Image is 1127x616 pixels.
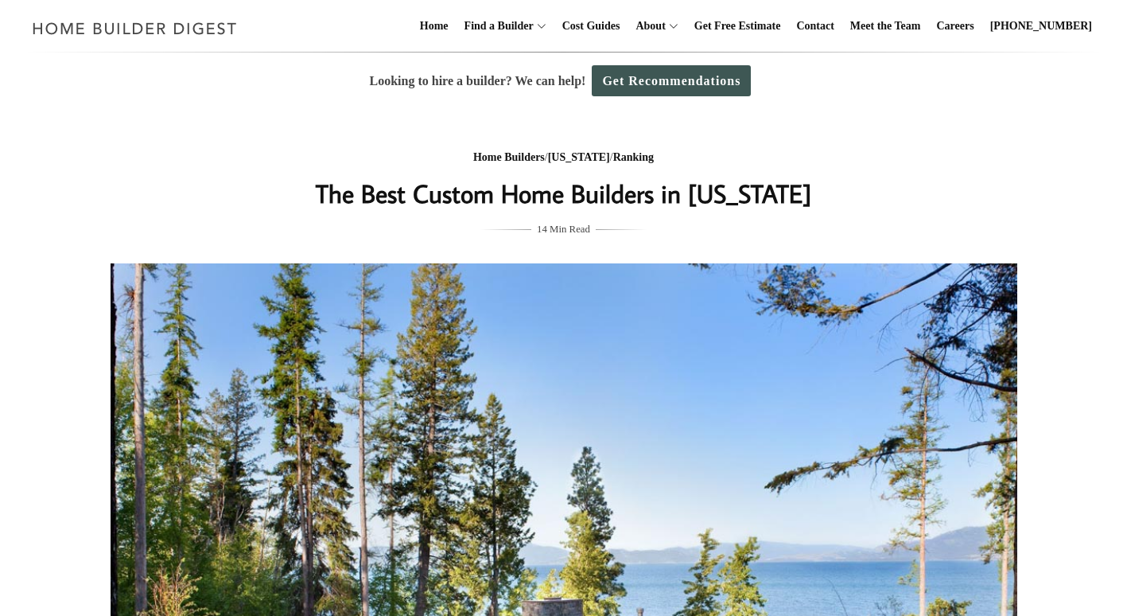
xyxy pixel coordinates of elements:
[25,13,244,44] img: Home Builder Digest
[931,1,981,52] a: Careers
[688,1,787,52] a: Get Free Estimate
[458,1,534,52] a: Find a Builder
[984,1,1098,52] a: [PHONE_NUMBER]
[473,151,545,163] a: Home Builders
[247,148,881,168] div: / /
[537,220,590,238] span: 14 Min Read
[790,1,840,52] a: Contact
[548,151,610,163] a: [US_STATE]
[414,1,455,52] a: Home
[613,151,654,163] a: Ranking
[629,1,665,52] a: About
[247,174,881,212] h1: The Best Custom Home Builders in [US_STATE]
[592,65,751,96] a: Get Recommendations
[844,1,927,52] a: Meet the Team
[556,1,627,52] a: Cost Guides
